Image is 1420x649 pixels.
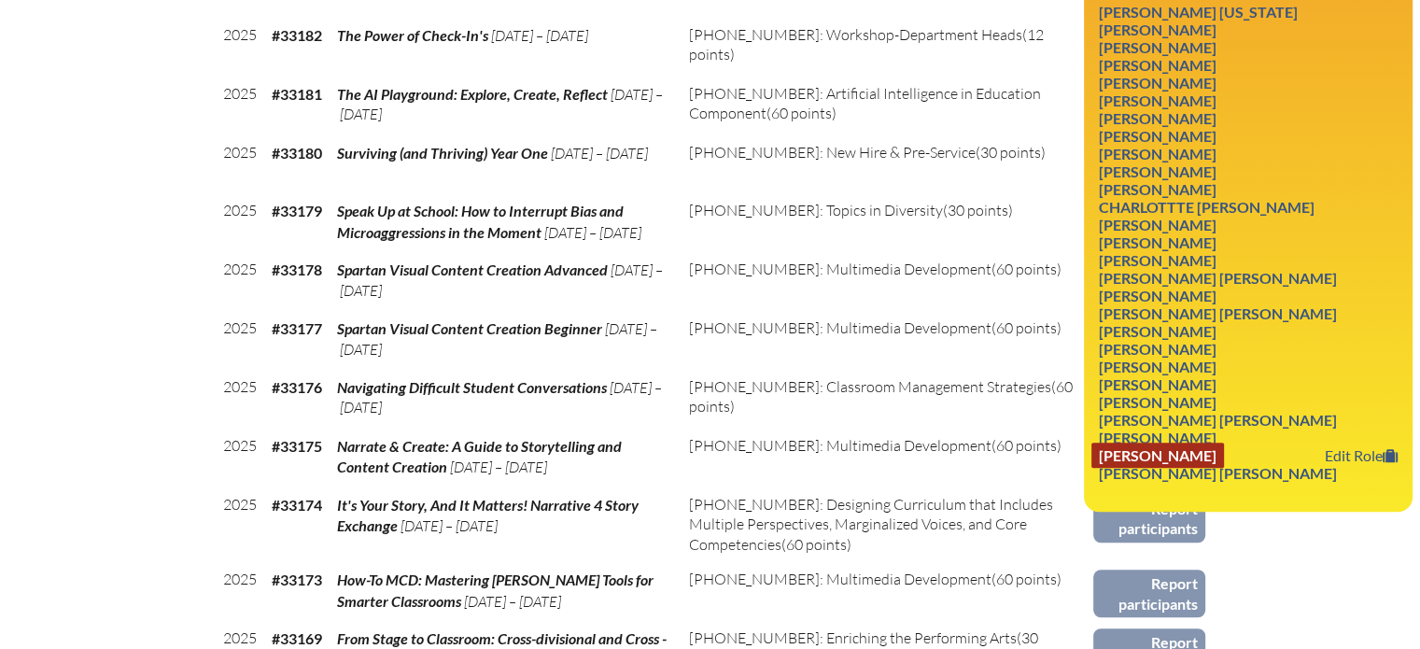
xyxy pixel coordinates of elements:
a: [PERSON_NAME] [PERSON_NAME] [1091,407,1344,432]
td: 2025 [216,193,264,252]
span: [DATE] – [DATE] [337,378,662,416]
span: [DATE] – [DATE] [544,223,641,242]
span: Narrate & Create: A Guide to Storytelling and Content Creation [337,437,622,475]
b: #33169 [272,629,322,647]
td: 2025 [216,77,264,135]
b: #33175 [272,437,322,455]
span: Spartan Visual Content Creation Advanced [337,261,608,278]
b: #33182 [272,26,322,44]
span: [PHONE_NUMBER]: Enriching the Performing Arts [689,628,1017,647]
a: [PERSON_NAME] [1091,389,1224,415]
td: (60 points) [682,311,1093,370]
span: [PHONE_NUMBER]: Multimedia Development [689,436,991,455]
a: [PERSON_NAME] [1091,336,1224,361]
span: [PHONE_NUMBER]: Classroom Management Strategies [689,377,1051,396]
a: [PERSON_NAME] [1091,212,1224,237]
a: [PERSON_NAME] [PERSON_NAME] [1091,301,1344,326]
a: [PERSON_NAME] [1091,70,1224,95]
a: [PERSON_NAME] [1091,159,1224,184]
span: [PHONE_NUMBER]: New Hire & Pre-Service [689,143,976,162]
a: [PERSON_NAME] [1091,123,1224,148]
b: #33179 [272,202,322,219]
span: [PHONE_NUMBER]: Designing Curriculum that Includes Multiple Perspectives, Marginalized Voices, an... [689,495,1053,554]
td: (12 points) [682,18,1093,77]
td: (60 points) [682,370,1093,429]
span: [PHONE_NUMBER]: Topics in Diversity [689,201,943,219]
a: [PERSON_NAME] [1091,425,1224,450]
span: Spartan Visual Content Creation Beginner [337,319,602,337]
span: [PHONE_NUMBER]: Multimedia Development [689,570,991,588]
a: [PERSON_NAME] [1091,354,1224,379]
td: 2025 [216,135,264,194]
td: 2025 [216,370,264,429]
span: Navigating Difficult Student Conversations [337,378,607,396]
span: The Power of Check-In's [337,26,488,44]
a: [PERSON_NAME] [1091,372,1224,397]
a: [PERSON_NAME] [1091,176,1224,202]
td: (60 points) [682,77,1093,135]
span: [DATE] – [DATE] [491,26,588,45]
a: Report participants [1093,570,1204,617]
a: [PERSON_NAME] [1091,318,1224,344]
span: [PHONE_NUMBER]: Multimedia Development [689,260,991,278]
span: [DATE] – [DATE] [401,516,498,535]
b: #33180 [272,144,322,162]
td: 2025 [216,252,264,311]
td: (30 points) [682,193,1093,252]
span: [DATE] – [DATE] [551,144,648,162]
span: It's Your Story, And It Matters! Narrative 4 Story Exchange [337,496,639,534]
a: Charlottte [PERSON_NAME] [1091,194,1322,219]
a: [PERSON_NAME] [1091,52,1224,78]
span: [DATE] – [DATE] [337,261,663,299]
span: [DATE] – [DATE] [337,319,657,358]
a: [PERSON_NAME] [1091,35,1224,60]
span: The AI Playground: Explore, Create, Reflect [337,85,608,103]
span: [PHONE_NUMBER]: Artificial Intelligence in Education Component [689,84,1041,122]
a: [PERSON_NAME] [1091,230,1224,255]
td: (60 points) [682,562,1093,621]
b: #33177 [272,319,322,337]
td: (60 points) [682,487,1093,562]
a: [PERSON_NAME] [PERSON_NAME] [1091,460,1344,486]
td: 2025 [216,487,264,562]
a: [PERSON_NAME] [1091,283,1224,308]
a: [PERSON_NAME] [1091,106,1224,131]
span: Speak Up at School: How to Interrupt Bias and Microaggressions in the Moment [337,202,624,240]
a: [PERSON_NAME] [PERSON_NAME] [1091,265,1344,290]
td: 2025 [216,18,264,77]
span: [DATE] – [DATE] [450,458,547,476]
a: [PERSON_NAME] [1091,443,1224,468]
a: Edit Role [1317,443,1405,468]
span: Surviving (and Thriving) Year One [337,144,548,162]
b: #33174 [272,496,322,514]
b: #33173 [272,571,322,588]
span: [DATE] – [DATE] [464,592,561,611]
td: 2025 [216,562,264,621]
td: (30 points) [682,135,1093,194]
span: [DATE] – [DATE] [337,85,663,123]
td: 2025 [216,429,264,487]
span: [PHONE_NUMBER]: Workshop-Department Heads [689,25,1022,44]
td: (60 points) [682,252,1093,311]
a: [PERSON_NAME] [1091,141,1224,166]
b: #33178 [272,261,322,278]
a: [PERSON_NAME] [1091,247,1224,273]
td: 2025 [216,311,264,370]
td: (60 points) [682,429,1093,487]
b: #33181 [272,85,322,103]
span: [PHONE_NUMBER]: Multimedia Development [689,318,991,337]
b: #33176 [272,378,322,396]
span: How-To MCD: Mastering [PERSON_NAME] Tools for Smarter Classrooms [337,571,654,609]
a: [PERSON_NAME] [1091,88,1224,113]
